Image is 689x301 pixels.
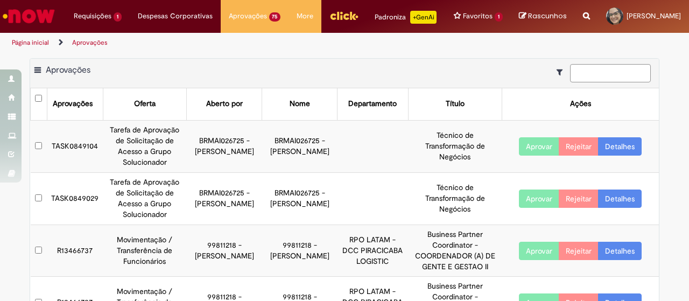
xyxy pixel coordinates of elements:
[446,99,465,109] div: Título
[262,172,338,225] td: BRMAI026725 - [PERSON_NAME]
[72,38,108,47] a: Aprovações
[519,11,567,22] a: Rascunhos
[47,120,103,172] td: TASK0849104
[528,11,567,21] span: Rascunhos
[47,172,103,225] td: TASK0849029
[290,99,310,109] div: Nome
[519,190,559,208] button: Aprovar
[598,137,642,156] a: Detalhes
[598,242,642,260] a: Detalhes
[570,99,591,109] div: Ações
[262,120,338,172] td: BRMAI026725 - [PERSON_NAME]
[408,120,502,172] td: Técnico de Transformação de Negócios
[338,225,409,277] td: RPO LATAM - DCC PIRACICABA LOGISTIC
[47,225,103,277] td: R13466737
[46,65,90,75] span: Aprovações
[206,99,243,109] div: Aberto por
[297,11,313,22] span: More
[519,137,559,156] button: Aprovar
[463,11,493,22] span: Favoritos
[134,99,156,109] div: Oferta
[262,225,338,277] td: 99811218 - [PERSON_NAME]
[103,172,187,225] td: Tarefa de Aprovação de Solicitação de Acesso a Grupo Solucionador
[408,172,502,225] td: Técnico de Transformação de Negócios
[598,190,642,208] a: Detalhes
[408,225,502,277] td: Business Partner Coordinator - COORDENADOR (A) DE GENTE E GESTAO II
[12,38,49,47] a: Página inicial
[47,88,103,120] th: Aprovações
[495,12,503,22] span: 1
[138,11,213,22] span: Despesas Corporativas
[348,99,397,109] div: Departamento
[1,5,57,27] img: ServiceNow
[559,137,599,156] button: Rejeitar
[8,33,451,53] ul: Trilhas de página
[559,242,599,260] button: Rejeitar
[74,11,111,22] span: Requisições
[329,8,358,24] img: click_logo_yellow_360x200.png
[114,12,122,22] span: 1
[187,120,262,172] td: BRMAI026725 - [PERSON_NAME]
[229,11,267,22] span: Aprovações
[519,242,559,260] button: Aprovar
[559,190,599,208] button: Rejeitar
[53,99,93,109] div: Aprovações
[103,120,187,172] td: Tarefa de Aprovação de Solicitação de Acesso a Grupo Solucionador
[187,225,262,277] td: 99811218 - [PERSON_NAME]
[375,11,437,24] div: Padroniza
[187,172,262,225] td: BRMAI026725 - [PERSON_NAME]
[557,68,568,76] i: Mostrar filtros para: Suas Solicitações
[103,225,187,277] td: Movimentação / Transferência de Funcionários
[410,11,437,24] p: +GenAi
[627,11,681,20] span: [PERSON_NAME]
[269,12,281,22] span: 75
